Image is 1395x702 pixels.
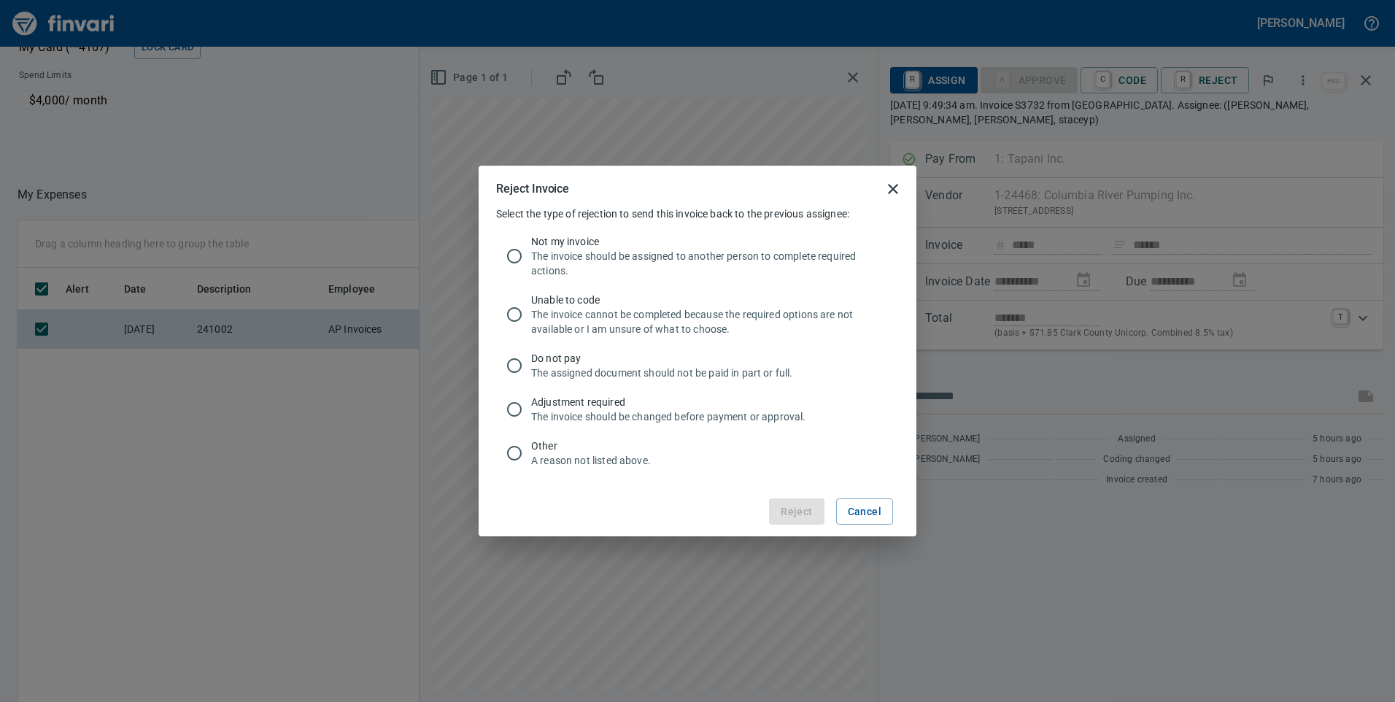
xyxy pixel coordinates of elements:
span: Select the type of rejection to send this invoice back to the previous assignee: [496,208,849,220]
button: Cancel [836,498,893,525]
span: Adjustment required [531,395,887,409]
span: Cancel [848,503,881,521]
p: The invoice should be changed before payment or approval. [531,409,887,424]
div: OtherA reason not listed above. [496,431,899,475]
span: Other [531,439,887,453]
p: A reason not listed above. [531,453,887,468]
h5: Reject Invoice [496,181,569,196]
span: Unable to code [531,293,887,307]
p: The invoice should be assigned to another person to complete required actions. [531,249,887,278]
button: close [876,171,911,207]
div: Unable to codeThe invoice cannot be completed because the required options are not available or I... [496,285,899,344]
p: The assigned document should not be paid in part or full. [531,366,887,380]
span: Do not pay [531,351,887,366]
div: Not my invoiceThe invoice should be assigned to another person to complete required actions. [496,227,899,285]
div: Adjustment requiredThe invoice should be changed before payment or approval. [496,387,899,431]
span: Not my invoice [531,234,887,249]
div: Do not payThe assigned document should not be paid in part or full. [496,344,899,387]
p: The invoice cannot be completed because the required options are not available or I am unsure of ... [531,307,887,336]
